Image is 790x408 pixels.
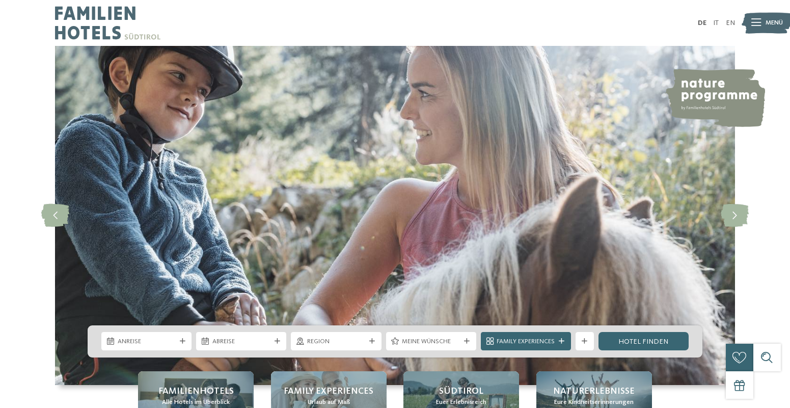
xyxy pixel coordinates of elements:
a: Hotel finden [598,332,689,350]
span: Abreise [212,337,270,346]
span: Family Experiences [497,337,555,346]
span: Meine Wünsche [402,337,460,346]
img: Familienhotels Südtirol: The happy family places [55,46,735,385]
span: Euer Erlebnisreich [436,398,486,407]
span: Eure Kindheitserinnerungen [554,398,634,407]
span: Menü [766,18,783,28]
a: IT [713,19,719,27]
span: Urlaub auf Maß [308,398,350,407]
span: Region [307,337,365,346]
img: nature programme by Familienhotels Südtirol [664,69,765,127]
span: Anreise [118,337,176,346]
span: Familienhotels [158,385,234,398]
span: Alle Hotels im Überblick [162,398,230,407]
a: DE [698,19,706,27]
span: Family Experiences [284,385,373,398]
span: Naturerlebnisse [553,385,635,398]
a: EN [726,19,735,27]
span: Südtirol [439,385,483,398]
